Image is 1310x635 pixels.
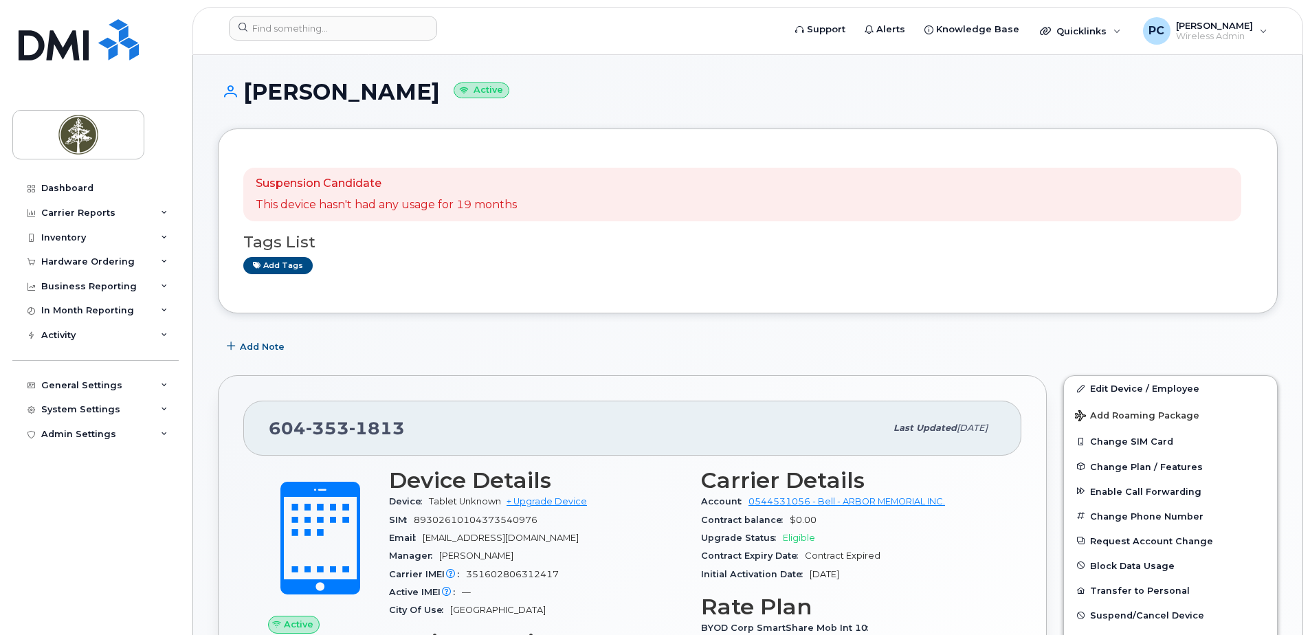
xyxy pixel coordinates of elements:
button: Suspend/Cancel Device [1064,603,1277,627]
h3: Carrier Details [701,468,997,493]
p: This device hasn't had any usage for 19 months [256,197,517,213]
span: City Of Use [389,605,450,615]
span: Tablet Unknown [429,496,501,506]
span: [DATE] [810,569,839,579]
span: Active [284,618,313,631]
span: Add Note [240,340,285,353]
span: 604 [269,418,405,438]
button: Change SIM Card [1064,429,1277,454]
h3: Rate Plan [701,594,997,619]
button: Enable Call Forwarding [1064,479,1277,504]
button: Block Data Usage [1064,553,1277,578]
span: 1813 [349,418,405,438]
span: [EMAIL_ADDRESS][DOMAIN_NAME] [423,533,579,543]
button: Add Note [218,334,296,359]
span: Initial Activation Date [701,569,810,579]
span: [DATE] [957,423,988,433]
span: $0.00 [790,515,817,525]
button: Request Account Change [1064,528,1277,553]
span: [PERSON_NAME] [439,550,513,561]
span: 89302610104373540976 [414,515,537,525]
span: BYOD Corp SmartShare Mob Int 10 [701,623,875,633]
h3: Device Details [389,468,685,493]
a: + Upgrade Device [507,496,587,506]
h3: Tags List [243,234,1252,251]
button: Add Roaming Package [1064,401,1277,429]
button: Change Phone Number [1064,504,1277,528]
small: Active [454,82,509,98]
button: Transfer to Personal [1064,578,1277,603]
span: Change Plan / Features [1090,461,1203,471]
span: Add Roaming Package [1075,410,1199,423]
span: Device [389,496,429,506]
span: Manager [389,550,439,561]
span: Contract balance [701,515,790,525]
span: Carrier IMEI [389,569,466,579]
span: 353 [306,418,349,438]
span: 351602806312417 [466,569,559,579]
p: Suspension Candidate [256,176,517,192]
span: — [462,587,471,597]
span: Suspend/Cancel Device [1090,610,1204,621]
span: Upgrade Status [701,533,783,543]
span: Contract Expiry Date [701,550,805,561]
button: Change Plan / Features [1064,454,1277,479]
span: Account [701,496,748,506]
span: SIM [389,515,414,525]
span: Eligible [783,533,815,543]
span: Enable Call Forwarding [1090,486,1201,496]
span: Contract Expired [805,550,880,561]
span: [GEOGRAPHIC_DATA] [450,605,546,615]
span: Email [389,533,423,543]
a: Add tags [243,257,313,274]
a: 0544531056 - Bell - ARBOR MEMORIAL INC. [748,496,945,506]
span: Last updated [893,423,957,433]
a: Edit Device / Employee [1064,376,1277,401]
h1: [PERSON_NAME] [218,80,1278,104]
span: Active IMEI [389,587,462,597]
